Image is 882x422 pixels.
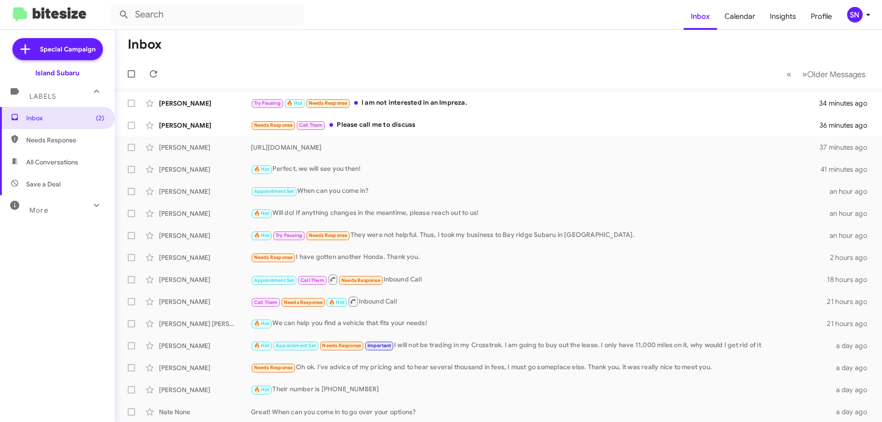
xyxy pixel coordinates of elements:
button: Previous [781,65,797,84]
h1: Inbox [128,37,162,52]
span: (2) [96,113,104,123]
span: Labels [29,92,56,101]
a: Calendar [717,3,763,30]
span: Special Campaign [40,45,96,54]
span: 🔥 Hot [254,321,270,326]
div: [PERSON_NAME] [159,363,251,372]
div: [PERSON_NAME] [159,275,251,284]
span: Try Pausing [276,232,302,238]
span: Needs Response [322,343,361,349]
div: 2 hours ago [830,253,875,262]
div: a day ago [831,385,875,394]
div: 37 minutes ago [820,143,875,152]
div: Perfect, we will see you then! [251,164,820,174]
div: [PERSON_NAME] [159,165,251,174]
span: More [29,206,48,214]
span: 🔥 Hot [254,387,270,393]
button: Next [797,65,871,84]
div: I will not be trading in my Crosstrek. I am going to buy out the lease. I only have 11,000 miles ... [251,340,831,351]
div: [PERSON_NAME] [159,341,251,350]
div: 41 minutes ago [820,165,875,174]
a: Special Campaign [12,38,103,60]
div: a day ago [831,363,875,372]
div: When can you come in? [251,186,830,197]
span: Needs Response [284,299,323,305]
div: an hour ago [830,187,875,196]
span: Appointment Set [254,277,294,283]
span: Needs Response [309,100,348,106]
span: Needs Response [341,277,380,283]
span: Older Messages [807,69,865,79]
span: Appointment Set [254,188,294,194]
div: 21 hours ago [827,297,875,306]
span: » [802,68,807,80]
div: Great! When can you come in to go over your options? [251,407,831,416]
div: They were not helpful. Thus, I took my business to Bay ridge Subaru in [GEOGRAPHIC_DATA]. [251,230,830,241]
span: Call Them [300,277,324,283]
div: [PERSON_NAME] [159,385,251,394]
span: Needs Response [309,232,348,238]
span: Call Them [254,299,278,305]
span: Call Them [299,122,323,128]
span: Try Pausing [254,100,281,106]
div: an hour ago [830,231,875,240]
input: Search [111,4,304,26]
div: [PERSON_NAME] [PERSON_NAME] [159,319,251,328]
div: an hour ago [830,209,875,218]
div: [PERSON_NAME] [159,99,251,108]
span: Needs Response [254,122,293,128]
div: 34 minutes ago [820,99,875,108]
button: SN [839,7,872,23]
div: 21 hours ago [827,319,875,328]
div: [PERSON_NAME] [159,297,251,306]
span: Needs Response [254,254,293,260]
div: Oh ok. I've advice of my pricing and to hear several thousand in fees, I must go someplace else. ... [251,362,831,373]
div: Their number is [PHONE_NUMBER] [251,384,831,395]
div: a day ago [831,341,875,350]
span: All Conversations [26,158,78,167]
div: [URL][DOMAIN_NAME] [251,143,820,152]
span: Important [367,343,391,349]
span: Inbox [26,113,104,123]
span: Needs Response [254,365,293,371]
div: a day ago [831,407,875,416]
div: SN [847,7,863,23]
span: 🔥 Hot [254,166,270,172]
div: [PERSON_NAME] [159,187,251,196]
div: We can help you find a vehicle that fits your needs! [251,318,827,329]
span: 🔥 Hot [254,232,270,238]
div: 36 minutes ago [820,121,875,130]
div: Please call me to discuss [251,120,820,130]
a: Insights [763,3,803,30]
a: Inbox [684,3,717,30]
nav: Page navigation example [781,65,871,84]
div: Inbound Call [251,274,827,285]
div: Will do! If anything changes in the meantime, please reach out to us! [251,208,830,219]
span: Appointment Set [276,343,316,349]
div: [PERSON_NAME] [159,143,251,152]
span: « [786,68,792,80]
div: Nate None [159,407,251,416]
span: 🔥 Hot [329,299,345,305]
div: 18 hours ago [827,275,875,284]
a: Profile [803,3,839,30]
div: [PERSON_NAME] [159,209,251,218]
span: 🔥 Hot [287,100,302,106]
div: Inbound Call [251,296,827,307]
div: I am not interested in an Impreza. [251,98,820,108]
div: Island Subaru [35,68,79,78]
div: I have gotten another Honda. Thank you. [251,252,830,263]
span: 🔥 Hot [254,343,270,349]
div: [PERSON_NAME] [159,121,251,130]
span: Needs Response [26,135,104,145]
div: [PERSON_NAME] [159,231,251,240]
span: 🔥 Hot [254,210,270,216]
div: [PERSON_NAME] [159,253,251,262]
span: Save a Deal [26,180,61,189]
